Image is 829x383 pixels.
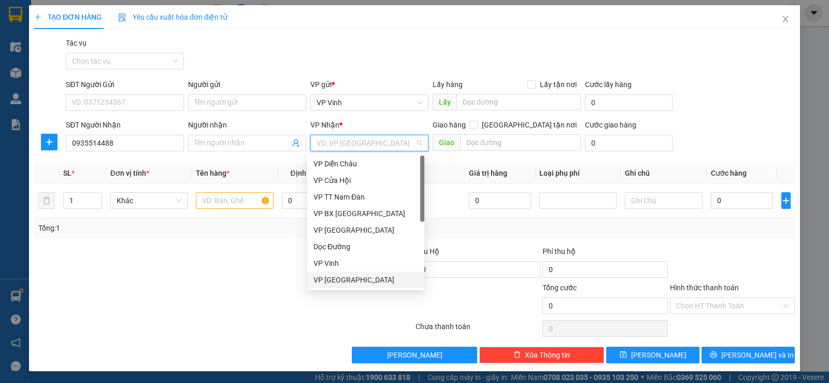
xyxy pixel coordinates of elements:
span: Lấy tận nơi [536,79,581,90]
span: Cước hàng [711,169,747,177]
div: VP [GEOGRAPHIC_DATA] [313,274,418,286]
input: Cước giao hàng [585,135,673,151]
div: VP TT Nam Đàn [313,191,418,203]
div: Người gửi [188,79,306,90]
label: Cước giao hàng [585,121,636,129]
div: Dọc Đường [313,241,418,252]
div: VP Diễn Châu [313,158,418,169]
span: delete [513,351,521,359]
span: Tên hàng [196,169,230,177]
div: Chưa thanh toán [414,321,541,339]
div: VP gửi [310,79,428,90]
span: [PERSON_NAME] và In [721,349,794,361]
input: Ghi Chú [625,192,703,209]
span: VP Vinh [317,95,422,110]
span: Lấy hàng [433,80,463,89]
div: Phí thu hộ [542,246,667,261]
span: plus [782,196,790,205]
div: SĐT Người Gửi [66,79,184,90]
th: Ghi chú [621,163,707,183]
div: VP Đà Nẵng [307,272,424,288]
div: VP Cửa Hội [313,175,418,186]
label: Cước lấy hàng [585,80,632,89]
div: VP BX Quảng Ngãi [307,205,424,222]
span: TẠO ĐƠN HÀNG [34,13,102,21]
div: VP Diễn Châu [307,155,424,172]
span: Thu Hộ [416,247,439,256]
div: SĐT Người Nhận [66,119,184,131]
span: close [781,15,790,23]
button: delete [38,192,55,209]
span: Lấy [433,94,456,110]
strong: PHIẾU GỬI HÀNG [37,76,89,98]
button: plus [781,192,791,209]
div: Người nhận [188,119,306,131]
span: Giao [433,134,460,151]
span: plus [34,13,41,21]
span: Đơn vị tính [110,169,149,177]
span: [GEOGRAPHIC_DATA] tận nơi [478,119,581,131]
button: [PERSON_NAME] [352,347,477,363]
div: VP Cầu Yên Xuân [307,222,424,238]
div: VP TT Nam Đàn [307,189,424,205]
input: 0 [469,192,531,209]
span: [PERSON_NAME] [631,349,687,361]
div: VP BX [GEOGRAPHIC_DATA] [313,208,418,219]
span: Khác [117,193,182,208]
img: icon [118,13,126,22]
button: Close [771,5,800,34]
div: VP Vinh [313,258,418,269]
img: logo [5,43,21,94]
span: plus [41,138,57,146]
button: printer[PERSON_NAME] và In [702,347,795,363]
div: Dọc Đường [307,238,424,255]
div: Tổng: 1 [38,222,321,234]
input: VD: Bàn, Ghế [196,192,274,209]
div: VP Vinh [307,255,424,272]
span: 42 [PERSON_NAME] - Vinh - [GEOGRAPHIC_DATA] [24,35,99,62]
span: [PERSON_NAME] [387,349,442,361]
span: Giao hàng [433,121,466,129]
span: save [620,351,627,359]
button: plus [41,134,58,150]
span: Giá trị hàng [469,169,507,177]
span: Tổng cước [542,283,577,292]
button: deleteXóa Thông tin [479,347,604,363]
span: printer [710,351,717,359]
input: Dọc đường [460,134,581,151]
input: Cước lấy hàng [585,94,673,111]
span: Định lượng [291,169,327,177]
strong: HÃNG XE HẢI HOÀNG GIA [30,10,95,33]
div: VP Cửa Hội [307,172,424,189]
label: Hình thức thanh toán [670,283,739,292]
span: user-add [292,139,300,147]
div: VP [GEOGRAPHIC_DATA] [313,224,418,236]
input: Dọc đường [456,94,581,110]
span: Xóa Thông tin [525,349,570,361]
button: save[PERSON_NAME] [606,347,699,363]
th: Loại phụ phí [535,163,621,183]
span: SL [63,169,72,177]
label: Tác vụ [66,39,87,47]
span: VP Nhận [310,121,339,129]
span: Yêu cầu xuất hóa đơn điện tử [118,13,227,21]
